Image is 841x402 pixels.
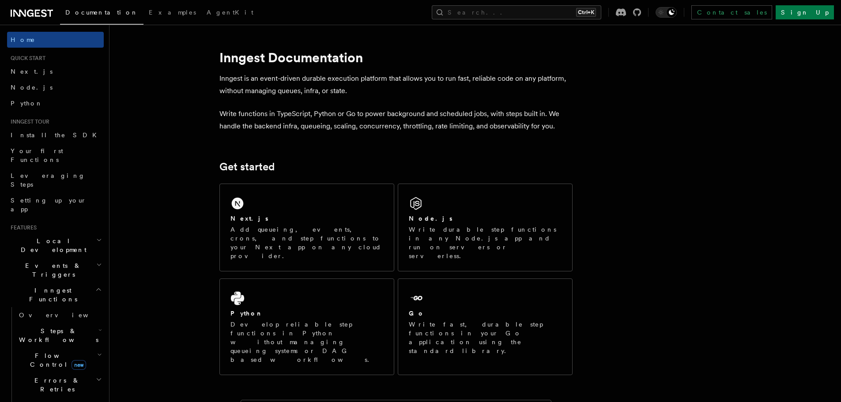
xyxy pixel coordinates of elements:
[72,360,86,370] span: new
[7,258,104,282] button: Events & Triggers
[7,168,104,192] a: Leveraging Steps
[201,3,259,24] a: AgentKit
[432,5,601,19] button: Search...Ctrl+K
[207,9,253,16] span: AgentKit
[230,214,268,223] h2: Next.js
[7,118,49,125] span: Inngest tour
[7,233,104,258] button: Local Development
[409,309,425,318] h2: Go
[15,323,104,348] button: Steps & Workflows
[219,108,573,132] p: Write functions in TypeScript, Python or Go to power background and scheduled jobs, with steps bu...
[15,376,96,394] span: Errors & Retries
[7,224,37,231] span: Features
[11,197,87,213] span: Setting up your app
[60,3,143,25] a: Documentation
[149,9,196,16] span: Examples
[15,351,97,369] span: Flow Control
[7,32,104,48] a: Home
[11,68,53,75] span: Next.js
[7,286,95,304] span: Inngest Functions
[7,127,104,143] a: Install the SDK
[656,7,677,18] button: Toggle dark mode
[11,84,53,91] span: Node.js
[219,49,573,65] h1: Inngest Documentation
[219,72,573,97] p: Inngest is an event-driven durable execution platform that allows you to run fast, reliable code ...
[11,131,102,139] span: Install the SDK
[11,172,85,188] span: Leveraging Steps
[219,184,394,271] a: Next.jsAdd queueing, events, crons, and step functions to your Next app on any cloud provider.
[15,327,98,344] span: Steps & Workflows
[7,55,45,62] span: Quick start
[19,312,110,319] span: Overview
[7,64,104,79] a: Next.js
[143,3,201,24] a: Examples
[7,237,96,254] span: Local Development
[409,214,453,223] h2: Node.js
[65,9,138,16] span: Documentation
[219,161,275,173] a: Get started
[7,95,104,111] a: Python
[576,8,596,17] kbd: Ctrl+K
[230,320,383,364] p: Develop reliable step functions in Python without managing queueing systems or DAG based workflows.
[219,278,394,375] a: PythonDevelop reliable step functions in Python without managing queueing systems or DAG based wo...
[11,35,35,44] span: Home
[691,5,772,19] a: Contact sales
[409,225,562,260] p: Write durable step functions in any Node.js app and run on servers or serverless.
[15,307,104,323] a: Overview
[7,79,104,95] a: Node.js
[7,261,96,279] span: Events & Triggers
[7,143,104,168] a: Your first Functions
[15,348,104,372] button: Flow Controlnew
[11,100,43,107] span: Python
[409,320,562,355] p: Write fast, durable step functions in your Go application using the standard library.
[11,147,63,163] span: Your first Functions
[7,282,104,307] button: Inngest Functions
[230,309,263,318] h2: Python
[398,184,573,271] a: Node.jsWrite durable step functions in any Node.js app and run on servers or serverless.
[398,278,573,375] a: GoWrite fast, durable step functions in your Go application using the standard library.
[7,192,104,217] a: Setting up your app
[230,225,383,260] p: Add queueing, events, crons, and step functions to your Next app on any cloud provider.
[776,5,834,19] a: Sign Up
[15,372,104,397] button: Errors & Retries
